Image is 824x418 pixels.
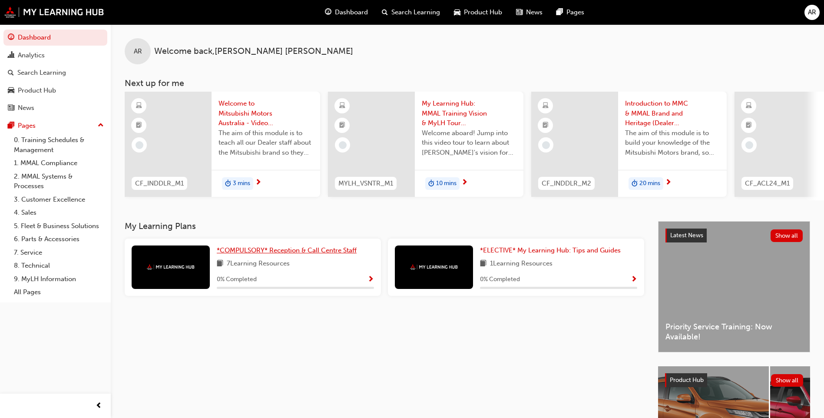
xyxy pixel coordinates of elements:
[428,178,434,189] span: duration-icon
[217,259,223,269] span: book-icon
[18,86,56,96] div: Product Hub
[96,401,102,411] span: prev-icon
[10,232,107,246] a: 6. Parts & Accessories
[549,3,591,21] a: pages-iconPages
[631,276,637,284] span: Show Progress
[543,120,549,131] span: booktick-icon
[339,100,345,112] span: learningResourceType_ELEARNING-icon
[3,28,107,118] button: DashboardAnalyticsSearch LearningProduct HubNews
[391,7,440,17] span: Search Learning
[18,121,36,131] div: Pages
[625,128,720,158] span: The aim of this module is to build your knowledge of the Mitsubishi Motors brand, so you can demo...
[665,179,672,187] span: next-icon
[367,274,374,285] button: Show Progress
[125,221,644,231] h3: My Learning Plans
[746,100,752,112] span: learningResourceType_ELEARNING-icon
[218,99,313,128] span: Welcome to Mitsubishi Motors Australia - Video (Dealer Induction)
[10,133,107,156] a: 0. Training Schedules & Management
[136,141,143,149] span: learningRecordVerb_NONE-icon
[464,7,502,17] span: Product Hub
[665,322,803,342] span: Priority Service Training: Now Available!
[665,373,803,387] a: Product HubShow all
[10,156,107,170] a: 1. MMAL Compliance
[136,120,142,131] span: booktick-icon
[10,193,107,206] a: 3. Customer Excellence
[410,264,458,270] img: mmal
[18,103,34,113] div: News
[318,3,375,21] a: guage-iconDashboard
[771,229,803,242] button: Show all
[531,92,727,197] a: CF_INDDLR_M2Introduction to MMC & MMAL Brand and Heritage (Dealer Induction)The aim of this modul...
[631,274,637,285] button: Show Progress
[447,3,509,21] a: car-iconProduct Hub
[10,170,107,193] a: 2. MMAL Systems & Processes
[325,7,331,18] span: guage-icon
[338,179,393,189] span: MYLH_VSNTR_M1
[111,78,824,88] h3: Next up for me
[480,275,520,285] span: 0 % Completed
[3,118,107,134] button: Pages
[8,52,14,60] span: chart-icon
[3,30,107,46] a: Dashboard
[8,34,14,42] span: guage-icon
[542,141,550,149] span: learningRecordVerb_NONE-icon
[10,219,107,233] a: 5. Fleet & Business Solutions
[10,246,107,259] a: 7. Service
[543,100,549,112] span: learningResourceType_ELEARNING-icon
[328,92,523,197] a: MYLH_VSNTR_M1My Learning Hub: MMAL Training Vision & MyLH Tour (Elective)Welcome aboard! Jump int...
[804,5,820,20] button: AR
[367,276,374,284] span: Show Progress
[670,376,704,384] span: Product Hub
[339,141,347,149] span: learningRecordVerb_NONE-icon
[8,104,14,112] span: news-icon
[227,259,290,269] span: 7 Learning Resources
[8,122,14,130] span: pages-icon
[556,7,563,18] span: pages-icon
[3,47,107,63] a: Analytics
[134,46,142,56] span: AR
[10,272,107,286] a: 9. MyLH Information
[217,275,257,285] span: 0 % Completed
[125,92,320,197] a: CF_INDDLR_M1Welcome to Mitsubishi Motors Australia - Video (Dealer Induction)The aim of this modu...
[436,179,457,189] span: 10 mins
[480,246,621,254] span: *ELECTIVE* My Learning Hub: Tips and Guides
[339,120,345,131] span: booktick-icon
[335,7,368,17] span: Dashboard
[10,259,107,272] a: 8. Technical
[566,7,584,17] span: Pages
[480,259,486,269] span: book-icon
[490,259,553,269] span: 1 Learning Resources
[10,285,107,299] a: All Pages
[665,229,803,242] a: Latest NewsShow all
[375,3,447,21] a: search-iconSearch Learning
[217,245,360,255] a: *COMPULSORY* Reception & Call Centre Staff
[225,178,231,189] span: duration-icon
[136,100,142,112] span: learningResourceType_ELEARNING-icon
[17,68,66,78] div: Search Learning
[461,179,468,187] span: next-icon
[217,246,357,254] span: *COMPULSORY* Reception & Call Centre Staff
[18,50,45,60] div: Analytics
[745,141,753,149] span: learningRecordVerb_NONE-icon
[509,3,549,21] a: news-iconNews
[3,83,107,99] a: Product Hub
[8,87,14,95] span: car-icon
[639,179,660,189] span: 20 mins
[516,7,523,18] span: news-icon
[255,179,261,187] span: next-icon
[8,69,14,77] span: search-icon
[10,206,107,219] a: 4. Sales
[233,179,250,189] span: 3 mins
[422,128,516,158] span: Welcome aboard! Jump into this video tour to learn about [PERSON_NAME]'s vision for your learning...
[135,179,184,189] span: CF_INDDLR_M1
[3,100,107,116] a: News
[382,7,388,18] span: search-icon
[480,245,624,255] a: *ELECTIVE* My Learning Hub: Tips and Guides
[147,264,195,270] img: mmal
[154,46,353,56] span: Welcome back , [PERSON_NAME] [PERSON_NAME]
[632,178,638,189] span: duration-icon
[218,128,313,158] span: The aim of this module is to teach all our Dealer staff about the Mitsubishi brand so they demons...
[658,221,810,352] a: Latest NewsShow allPriority Service Training: Now Available!
[670,232,703,239] span: Latest News
[746,120,752,131] span: booktick-icon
